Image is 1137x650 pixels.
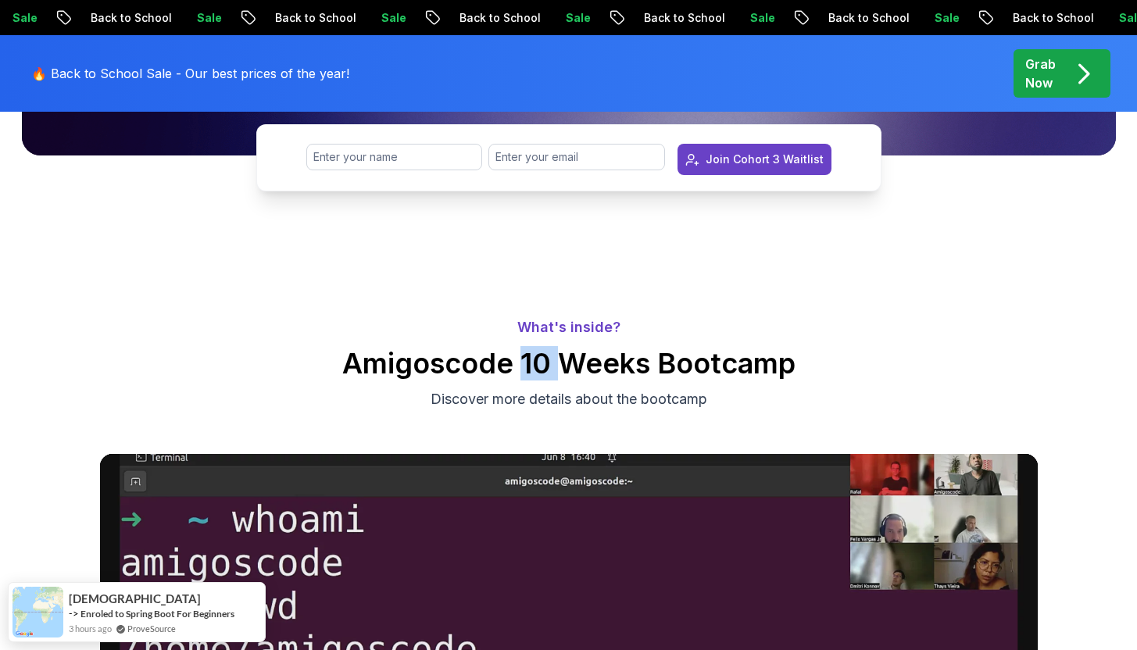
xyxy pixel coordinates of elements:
[678,144,831,175] button: Join Cohort 3 Waitlist
[366,10,416,26] p: Sale
[550,10,600,26] p: Sale
[813,10,919,26] p: Back to School
[31,64,349,83] p: 🔥 Back to School Sale - Our best prices of the year!
[75,10,181,26] p: Back to School
[69,592,201,605] span: [DEMOGRAPHIC_DATA]
[444,10,550,26] p: Back to School
[628,10,735,26] p: Back to School
[997,10,1103,26] p: Back to School
[13,587,63,637] img: provesource social proof notification image
[488,144,665,170] input: Enter your email
[80,607,234,620] a: Enroled to Spring Boot For Beginners
[69,622,112,635] span: 3 hours ago
[735,10,785,26] p: Sale
[181,10,231,26] p: Sale
[706,152,824,167] div: Join Cohort 3 Waitlist
[306,388,831,410] p: Discover more details about the bootcamp
[306,144,483,170] input: Enter your name
[919,10,969,26] p: Sale
[1025,55,1056,92] p: Grab Now
[69,607,79,620] span: ->
[127,622,176,635] a: ProveSource
[259,10,366,26] p: Back to School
